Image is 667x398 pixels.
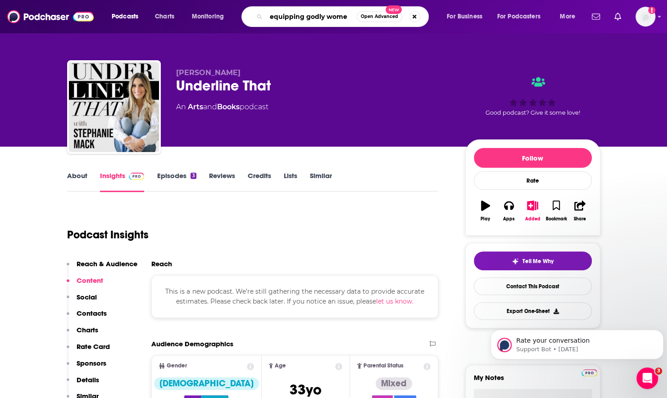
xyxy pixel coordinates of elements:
[165,287,424,305] span: This is a new podcast. We’re still gathering the necessary data to provide accurate estimates. Pl...
[67,228,149,241] h1: Podcast Insights
[376,377,412,390] div: Mixed
[176,102,268,112] div: An podcast
[69,62,159,152] img: Underline That
[100,171,145,192] a: InsightsPodchaser Pro
[154,377,259,390] div: [DEMOGRAPHIC_DATA]
[67,376,99,392] button: Details
[77,359,106,367] p: Sponsors
[176,68,240,77] span: [PERSON_NAME]
[636,367,658,389] iframe: Intercom live chat
[67,359,106,376] button: Sponsors
[486,335,580,358] a: Get this podcast via API
[77,309,107,318] p: Contacts
[155,10,174,23] span: Charts
[521,195,544,227] button: Added
[497,195,521,227] button: Apps
[67,309,107,326] button: Contacts
[67,259,137,276] button: Reach & Audience
[67,276,103,293] button: Content
[386,5,402,14] span: New
[209,171,235,192] a: Reviews
[611,9,625,24] a: Show notifications dropdown
[167,363,187,369] span: Gender
[192,10,224,23] span: Monitoring
[512,258,519,265] img: tell me why sparkle
[129,173,145,180] img: Podchaser Pro
[635,7,655,27] span: Logged in as nwierenga
[157,171,196,192] a: Episodes3
[77,276,103,285] p: Content
[361,14,398,19] span: Open Advanced
[188,103,203,111] a: Arts
[545,216,567,222] div: Bookmark
[635,7,655,27] img: User Profile
[474,373,592,389] label: My Notes
[203,103,217,111] span: and
[112,10,138,23] span: Podcasts
[149,9,180,24] a: Charts
[217,103,240,111] a: Books
[447,10,482,23] span: For Business
[248,171,271,192] a: Credits
[503,216,515,222] div: Apps
[191,173,196,179] div: 3
[67,171,87,192] a: About
[77,342,110,351] p: Rate Card
[635,7,655,27] button: Show profile menu
[588,9,603,24] a: Show notifications dropdown
[376,296,413,306] button: let us know.
[487,311,667,374] iframe: Intercom notifications message
[544,195,568,227] button: Bookmark
[486,109,580,116] span: Good podcast? Give it some love!
[491,9,554,24] button: open menu
[250,6,437,27] div: Search podcasts, credits, & more...
[574,216,586,222] div: Share
[363,363,404,369] span: Parental Status
[186,9,236,24] button: open menu
[284,171,297,192] a: Lists
[77,326,98,334] p: Charts
[465,68,600,124] div: Good podcast? Give it some love!
[474,195,497,227] button: Play
[357,11,402,22] button: Open AdvancedNew
[554,9,586,24] button: open menu
[67,342,110,359] button: Rate Card
[151,340,233,348] h2: Audience Demographics
[77,376,99,384] p: Details
[560,10,575,23] span: More
[648,7,655,14] svg: Add a profile image
[474,302,592,320] button: Export One-Sheet
[525,216,540,222] div: Added
[474,277,592,295] a: Contact This Podcast
[67,326,98,342] button: Charts
[310,171,332,192] a: Similar
[497,10,540,23] span: For Podcasters
[481,216,490,222] div: Play
[7,8,94,25] img: Podchaser - Follow, Share and Rate Podcasts
[77,293,97,301] p: Social
[474,251,592,270] button: tell me why sparkleTell Me Why
[522,258,554,265] span: Tell Me Why
[275,363,286,369] span: Age
[474,171,592,190] div: Rate
[67,293,97,309] button: Social
[474,148,592,168] button: Follow
[151,259,172,268] h2: Reach
[77,259,137,268] p: Reach & Audience
[440,9,494,24] button: open menu
[568,195,591,227] button: Share
[655,367,662,375] span: 3
[266,9,357,24] input: Search podcasts, credits, & more...
[105,9,150,24] button: open menu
